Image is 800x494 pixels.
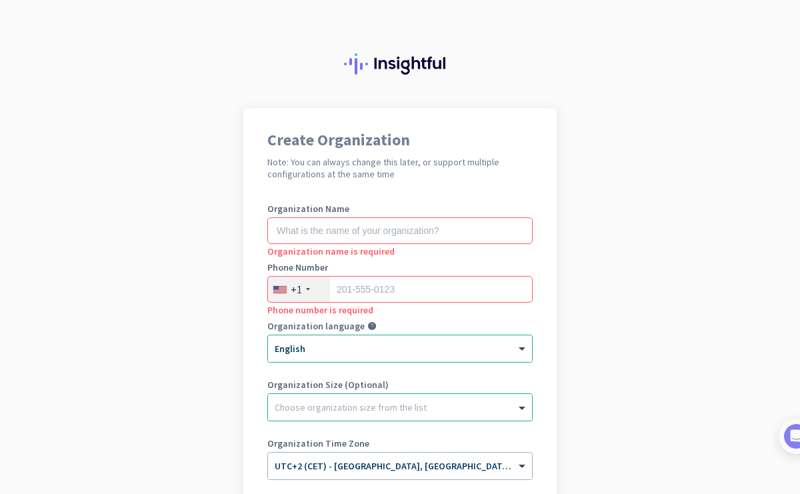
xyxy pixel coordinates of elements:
[367,321,377,331] i: help
[291,283,302,296] div: +1
[267,304,373,316] span: Phone number is required
[267,245,395,257] span: Organization name is required
[267,263,533,272] label: Phone Number
[267,321,365,331] label: Organization language
[267,439,533,448] label: Organization Time Zone
[267,380,533,389] label: Organization Size (Optional)
[267,276,533,303] input: 201-555-0123
[267,132,533,148] h1: Create Organization
[267,204,533,213] label: Organization Name
[344,53,456,75] img: Insightful
[267,156,533,180] h2: Note: You can always change this later, or support multiple configurations at the same time
[267,217,533,244] input: What is the name of your organization?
